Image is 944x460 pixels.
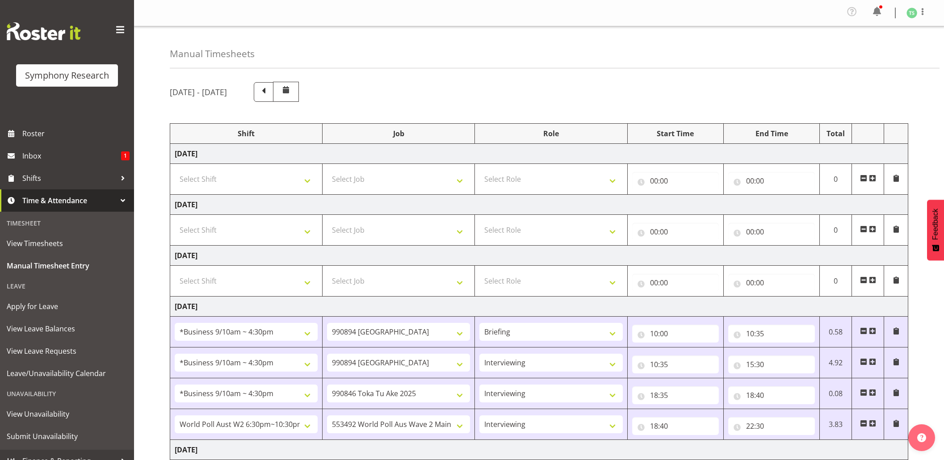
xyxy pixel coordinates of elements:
div: Total [824,128,847,139]
input: Click to select... [728,355,815,373]
td: [DATE] [170,440,908,460]
a: View Timesheets [2,232,132,255]
img: help-xxl-2.png [917,433,926,442]
span: View Leave Requests [7,344,127,358]
div: Job [327,128,470,139]
div: Start Time [632,128,719,139]
div: Unavailability [2,385,132,403]
input: Click to select... [632,223,719,241]
button: Feedback - Show survey [927,200,944,260]
span: 1 [121,151,130,160]
a: Submit Unavailability [2,425,132,447]
td: 3.83 [820,409,852,440]
input: Click to select... [632,417,719,435]
div: Symphony Research [25,69,109,82]
span: Feedback [931,209,940,240]
input: Click to select... [728,325,815,343]
td: [DATE] [170,144,908,164]
td: 0 [820,164,852,195]
input: Click to select... [632,172,719,190]
span: Apply for Leave [7,300,127,313]
td: 4.92 [820,347,852,378]
a: Apply for Leave [2,295,132,318]
span: View Leave Balances [7,322,127,335]
span: Submit Unavailability [7,430,127,443]
span: Time & Attendance [22,194,116,207]
img: tanya-stebbing1954.jpg [906,8,917,18]
input: Click to select... [632,274,719,292]
span: Shifts [22,171,116,185]
a: Manual Timesheet Entry [2,255,132,277]
span: View Unavailability [7,407,127,421]
input: Click to select... [728,223,815,241]
span: View Timesheets [7,237,127,250]
a: Leave/Unavailability Calendar [2,362,132,385]
input: Click to select... [632,355,719,373]
input: Click to select... [728,274,815,292]
span: Leave/Unavailability Calendar [7,367,127,380]
td: [DATE] [170,195,908,215]
a: View Leave Balances [2,318,132,340]
input: Click to select... [632,325,719,343]
span: Inbox [22,149,121,163]
a: View Leave Requests [2,340,132,362]
td: [DATE] [170,297,908,317]
h4: Manual Timesheets [170,49,255,59]
div: End Time [728,128,815,139]
td: 0.08 [820,378,852,409]
div: Shift [175,128,318,139]
input: Click to select... [728,417,815,435]
input: Click to select... [728,172,815,190]
td: 0.58 [820,317,852,347]
div: Role [479,128,622,139]
td: 0 [820,215,852,246]
input: Click to select... [632,386,719,404]
a: View Unavailability [2,403,132,425]
h5: [DATE] - [DATE] [170,87,227,97]
input: Click to select... [728,386,815,404]
span: Roster [22,127,130,140]
img: Rosterit website logo [7,22,80,40]
td: [DATE] [170,246,908,266]
div: Leave [2,277,132,295]
span: Manual Timesheet Entry [7,259,127,272]
div: Timesheet [2,214,132,232]
td: 0 [820,266,852,297]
